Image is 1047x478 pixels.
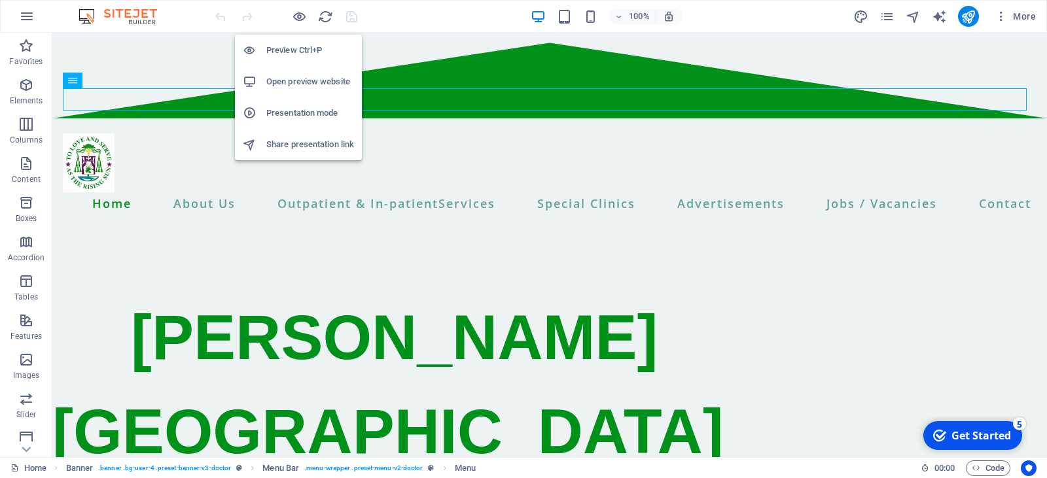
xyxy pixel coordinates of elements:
span: Code [972,460,1004,476]
i: AI Writer [932,9,947,24]
span: Click to select. Double-click to edit [66,460,94,476]
i: This element is a customizable preset [428,464,434,471]
span: . menu-wrapper .preset-menu-v2-doctor [304,460,423,476]
i: On resize automatically adjust zoom level to fit chosen device. [663,10,675,22]
span: : [944,463,946,473]
div: 5 [97,1,110,14]
button: 100% [609,9,656,24]
h6: Session time [921,460,955,476]
i: Navigator [906,9,921,24]
div: Get Started 5 items remaining, 0% complete [7,5,106,34]
h6: Presentation mode [266,105,354,121]
p: Slider [16,409,37,420]
button: pages [879,9,895,24]
div: Get Started [35,12,95,27]
button: publish [958,6,979,27]
button: Usercentrics [1021,460,1037,476]
button: navigator [906,9,921,24]
h6: Preview Ctrl+P [266,43,354,58]
p: Favorites [9,56,43,67]
p: Accordion [8,252,44,263]
img: Editor Logo [75,9,173,24]
button: More [989,6,1041,27]
button: text_generator [932,9,948,24]
p: Elements [10,95,43,106]
i: Design (Ctrl+Alt+Y) [853,9,868,24]
span: Click to select. Double-click to edit [262,460,299,476]
span: 00 00 [934,460,955,476]
h6: Share presentation link [266,137,354,152]
i: Pages (Ctrl+Alt+S) [879,9,895,24]
a: Click to cancel selection. Double-click to open Pages [10,460,46,476]
button: reload [317,9,333,24]
p: Tables [14,292,38,302]
button: Code [966,460,1010,476]
nav: breadcrumb [66,460,476,476]
p: Content [12,174,41,184]
button: design [853,9,869,24]
p: Boxes [16,213,37,224]
h6: Open preview website [266,74,354,90]
i: This element is a customizable preset [236,464,242,471]
span: . banner .bg-user-4 .preset-banner-v3-doctor [98,460,231,476]
span: More [995,10,1036,23]
p: Features [10,331,42,341]
h6: 100% [629,9,650,24]
i: Publish [961,9,976,24]
span: Click to select. Double-click to edit [455,460,476,476]
p: Images [13,370,40,381]
p: Columns [10,135,43,145]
